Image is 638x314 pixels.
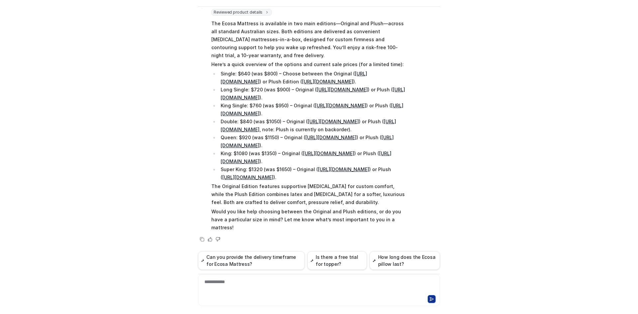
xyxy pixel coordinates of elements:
button: How long does the Ecosa pillow last? [370,251,440,270]
a: [URL][DOMAIN_NAME] [315,103,366,108]
span: Reviewed product details [211,9,272,16]
li: Super King: $1320 (was $1650) – Original ( ) or Plush ( ). [219,165,406,181]
li: Double: $840 (was $1050) – Original ( ) or Plush ( , note: Plush is currently on backorder). [219,118,406,134]
a: [URL][DOMAIN_NAME] [305,135,357,140]
a: [URL][DOMAIN_NAME] [222,174,273,180]
button: Can you provide the delivery timeframe for Ecosa Mattress? [198,251,305,270]
a: [URL][DOMAIN_NAME] [221,103,403,116]
a: [URL][DOMAIN_NAME] [221,151,391,164]
p: The Ecosa Mattress is available in two main editions—Original and Plush—across all standard Austr... [211,20,406,59]
a: [URL][DOMAIN_NAME] [221,87,405,100]
li: Queen: $920 (was $1150) – Original ( ) or Plush ( ). [219,134,406,150]
a: [URL][DOMAIN_NAME] [317,87,368,92]
a: [URL][DOMAIN_NAME] [221,119,396,132]
a: [URL][DOMAIN_NAME] [302,79,353,84]
li: Long Single: $720 (was $900) – Original ( ) or Plush ( ). [219,86,406,102]
p: Here’s a quick overview of the options and current sale prices (for a limited time): [211,60,406,68]
a: [URL][DOMAIN_NAME] [221,135,394,148]
p: Would you like help choosing between the Original and Plush editions, or do you have a particular... [211,208,406,232]
a: [URL][DOMAIN_NAME] [303,151,354,156]
li: Single: $640 (was $800) – Choose between the Original ( ) or Plush Edition ( ). [219,70,406,86]
button: Is there a free trial for topper? [307,251,367,270]
a: [URL][DOMAIN_NAME] [318,166,369,172]
a: [URL][DOMAIN_NAME] [221,71,367,84]
li: King Single: $760 (was $950) – Original ( ) or Plush ( ). [219,102,406,118]
p: The Original Edition features supportive [MEDICAL_DATA] for custom comfort, while the Plush Editi... [211,182,406,206]
li: King: $1080 (was $1350) – Original ( ) or Plush ( ). [219,150,406,165]
a: [URL][DOMAIN_NAME] [308,119,359,124]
